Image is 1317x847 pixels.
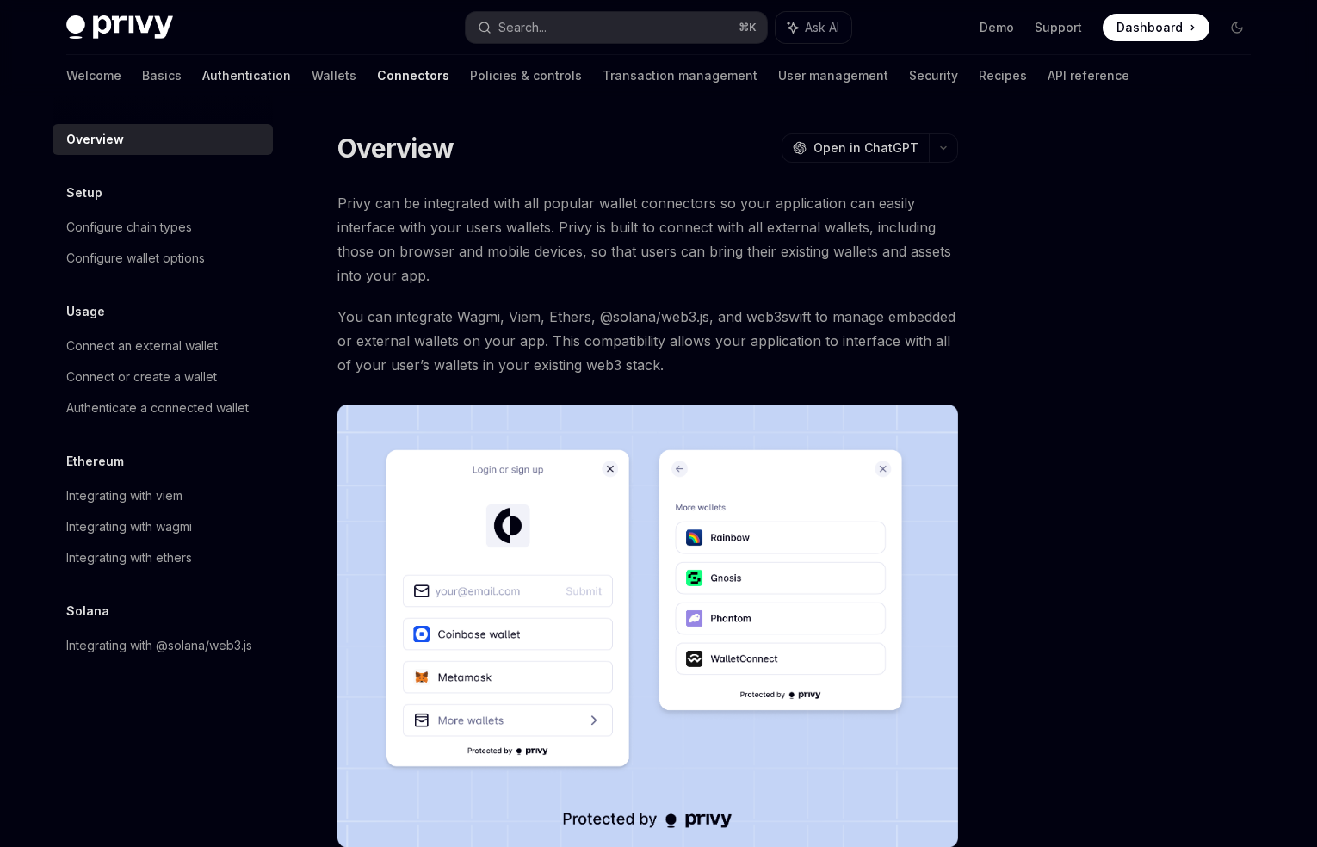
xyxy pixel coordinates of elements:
div: Integrating with ethers [66,547,192,568]
h5: Usage [66,301,105,322]
a: Configure wallet options [53,243,273,274]
h1: Overview [337,133,454,164]
a: Overview [53,124,273,155]
a: Recipes [979,55,1027,96]
span: ⌘ K [739,21,757,34]
a: API reference [1048,55,1129,96]
img: dark logo [66,15,173,40]
a: Wallets [312,55,356,96]
a: Basics [142,55,182,96]
button: Search...⌘K [466,12,767,43]
div: Configure chain types [66,217,192,238]
a: Authentication [202,55,291,96]
a: Authenticate a connected wallet [53,393,273,423]
a: User management [778,55,888,96]
button: Open in ChatGPT [782,133,929,163]
h5: Solana [66,601,109,621]
a: Connectors [377,55,449,96]
a: Integrating with wagmi [53,511,273,542]
button: Ask AI [776,12,851,43]
a: Integrating with @solana/web3.js [53,630,273,661]
a: Configure chain types [53,212,273,243]
a: Support [1035,19,1082,36]
span: Ask AI [805,19,839,36]
a: Integrating with ethers [53,542,273,573]
div: Integrating with wagmi [66,516,192,537]
h5: Setup [66,182,102,203]
a: Connect or create a wallet [53,362,273,393]
div: Connect an external wallet [66,336,218,356]
h5: Ethereum [66,451,124,472]
span: Open in ChatGPT [813,139,918,157]
div: Integrating with viem [66,485,182,506]
span: Privy can be integrated with all popular wallet connectors so your application can easily interfa... [337,191,958,287]
div: Authenticate a connected wallet [66,398,249,418]
div: Overview [66,129,124,150]
a: Integrating with viem [53,480,273,511]
a: Dashboard [1103,14,1209,41]
div: Integrating with @solana/web3.js [66,635,252,656]
a: Welcome [66,55,121,96]
a: Transaction management [603,55,757,96]
a: Security [909,55,958,96]
div: Connect or create a wallet [66,367,217,387]
span: You can integrate Wagmi, Viem, Ethers, @solana/web3.js, and web3swift to manage embedded or exter... [337,305,958,377]
a: Demo [980,19,1014,36]
a: Connect an external wallet [53,331,273,362]
div: Search... [498,17,547,38]
span: Dashboard [1116,19,1183,36]
a: Policies & controls [470,55,582,96]
button: Toggle dark mode [1223,14,1251,41]
div: Configure wallet options [66,248,205,269]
